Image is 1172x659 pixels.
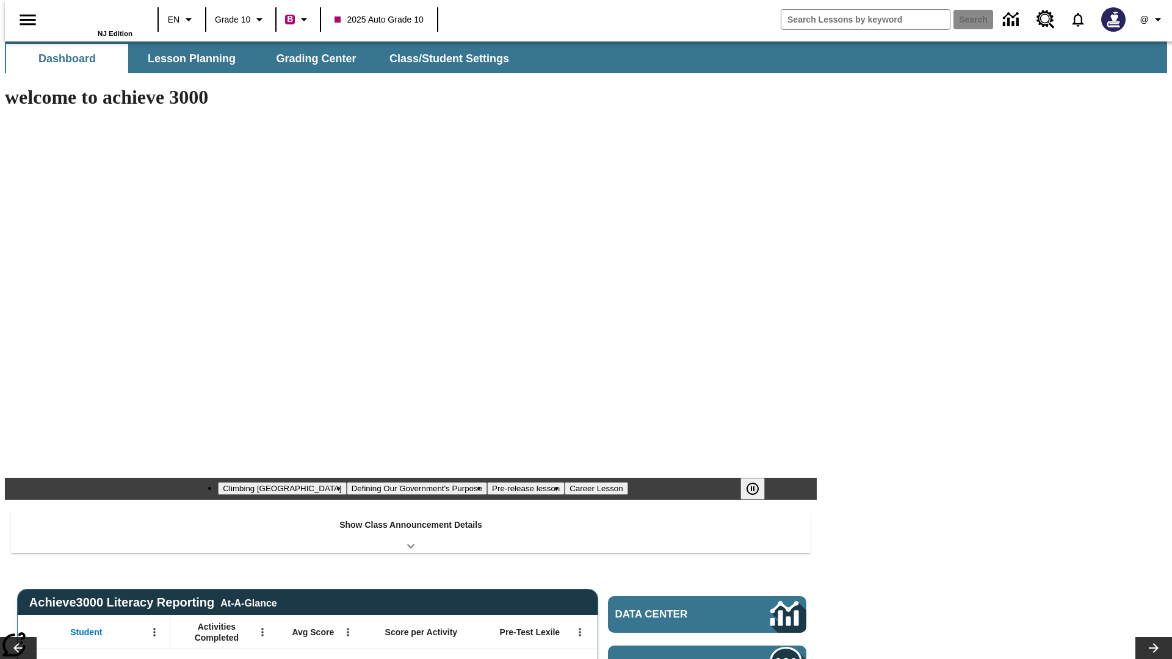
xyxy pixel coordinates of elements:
[335,13,423,26] span: 2025 Auto Grade 10
[280,9,316,31] button: Boost Class color is violet red. Change class color
[11,511,811,553] div: Show Class Announcement Details
[1029,3,1062,36] a: Resource Center, Will open in new tab
[615,608,729,621] span: Data Center
[168,13,179,26] span: EN
[339,519,482,531] p: Show Class Announcement Details
[5,86,817,109] h1: welcome to achieve 3000
[176,621,257,643] span: Activities Completed
[218,482,346,495] button: Slide 1 Climbing Mount Tai
[500,627,560,638] span: Pre-Test Lexile
[380,44,519,73] button: Class/Student Settings
[53,5,132,30] a: Home
[347,482,487,495] button: Slide 2 Defining Our Government's Purpose
[565,482,628,495] button: Slide 4 Career Lesson
[5,44,520,73] div: SubNavbar
[145,623,164,641] button: Open Menu
[255,44,377,73] button: Grading Center
[98,30,132,37] span: NJ Edition
[1094,4,1133,35] button: Select a new avatar
[571,623,589,641] button: Open Menu
[996,3,1029,37] a: Data Center
[1133,9,1172,31] button: Profile/Settings
[6,44,128,73] button: Dashboard
[487,482,565,495] button: Slide 3 Pre-release lesson
[740,478,765,500] button: Pause
[53,4,132,37] div: Home
[1140,13,1148,26] span: @
[131,44,253,73] button: Lesson Planning
[292,627,334,638] span: Avg Score
[10,2,46,38] button: Open side menu
[339,623,357,641] button: Open Menu
[1062,4,1094,35] a: Notifications
[5,41,1167,73] div: SubNavbar
[1101,7,1126,32] img: Avatar
[162,9,201,31] button: Language: EN, Select a language
[220,596,277,609] div: At-A-Glance
[781,10,950,29] input: search field
[210,9,272,31] button: Grade: Grade 10, Select a grade
[253,623,272,641] button: Open Menu
[385,627,458,638] span: Score per Activity
[740,478,777,500] div: Pause
[1135,637,1172,659] button: Lesson carousel, Next
[29,596,277,610] span: Achieve3000 Literacy Reporting
[215,13,250,26] span: Grade 10
[608,596,806,633] a: Data Center
[70,627,102,638] span: Student
[287,12,293,27] span: B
